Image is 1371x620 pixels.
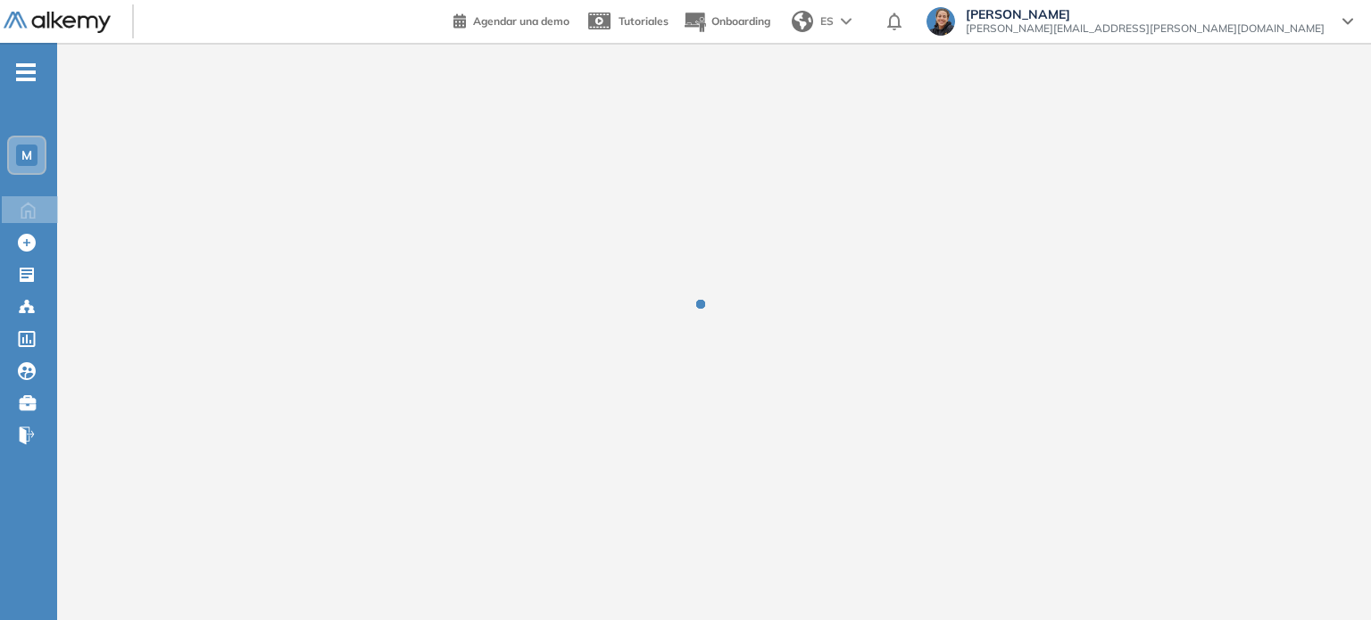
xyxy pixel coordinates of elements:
[453,9,569,30] a: Agendar una demo
[16,70,36,74] i: -
[711,14,770,28] span: Onboarding
[841,18,852,25] img: arrow
[792,11,813,32] img: world
[683,3,770,41] button: Onboarding
[21,148,32,162] span: M
[966,7,1325,21] span: [PERSON_NAME]
[820,13,834,29] span: ES
[473,14,569,28] span: Agendar una demo
[4,12,111,34] img: Logo
[619,14,669,28] span: Tutoriales
[966,21,1325,36] span: [PERSON_NAME][EMAIL_ADDRESS][PERSON_NAME][DOMAIN_NAME]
